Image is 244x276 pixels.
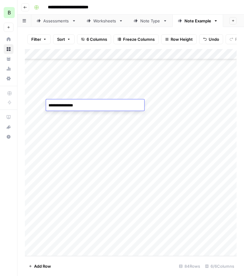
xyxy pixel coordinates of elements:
span: Filter [31,36,41,42]
div: Assessments [43,18,69,24]
button: Workspace: Blueprint [4,5,14,20]
a: Settings [4,74,14,83]
button: Add Row [25,261,55,271]
span: 6 Columns [87,36,107,42]
a: Note Type [128,15,172,27]
div: What's new? [4,122,13,132]
a: Home [4,34,14,44]
button: Undo [199,34,223,44]
button: 6 Columns [77,34,111,44]
span: Sort [57,36,65,42]
a: Assessments [31,15,81,27]
button: Row Height [161,34,197,44]
div: Note Type [140,18,161,24]
button: Freeze Columns [114,34,159,44]
span: Add Row [34,263,51,269]
a: Browse [4,44,14,54]
div: 84 Rows [176,261,203,271]
button: Help + Support [4,132,14,142]
a: Your Data [4,54,14,64]
span: B [8,9,11,16]
a: AirOps Academy [4,112,14,122]
span: Freeze Columns [123,36,155,42]
div: Worksheets [93,18,116,24]
div: 6/6 Columns [203,261,237,271]
div: Note Example [184,18,211,24]
a: Worksheets [81,15,128,27]
button: Sort [53,34,75,44]
a: Usage [4,64,14,74]
button: What's new? [4,122,14,132]
a: Note Example [172,15,223,27]
button: Filter [27,34,51,44]
span: Row Height [171,36,193,42]
span: Undo [209,36,219,42]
